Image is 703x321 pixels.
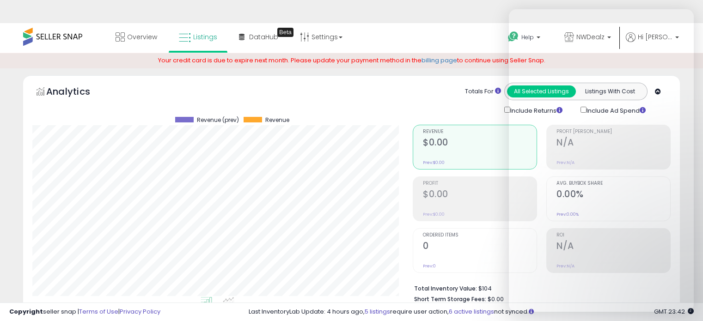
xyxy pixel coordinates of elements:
[465,87,501,96] div: Totals For
[265,117,289,123] span: Revenue
[423,241,537,253] h2: 0
[127,32,157,42] span: Overview
[249,32,278,42] span: DataHub
[193,32,217,42] span: Listings
[277,28,293,37] div: Tooltip anchor
[449,307,494,316] a: 6 active listings
[109,23,164,51] a: Overview
[197,117,239,123] span: Revenue (prev)
[423,160,445,165] small: Prev: $0.00
[423,137,537,150] h2: $0.00
[509,9,694,312] iframe: Intercom live chat
[423,263,436,269] small: Prev: 0
[365,307,390,316] a: 5 listings
[79,307,118,316] a: Terms of Use
[414,282,664,293] li: $104
[293,23,349,51] a: Settings
[232,23,285,51] a: DataHub
[488,295,504,303] span: $0.00
[9,307,43,316] strong: Copyright
[423,233,537,238] span: Ordered Items
[172,23,224,51] a: Listings
[422,56,457,65] a: billing page
[414,285,477,292] b: Total Inventory Value:
[423,181,537,186] span: Profit
[414,295,486,303] b: Short Term Storage Fees:
[46,85,108,100] h5: Analytics
[158,56,545,65] span: Your credit card is due to expire next month. Please update your payment method in the to continu...
[9,308,160,316] div: seller snap | |
[249,308,694,316] div: Last InventoryLab Update: 4 hours ago, require user action, not synced.
[507,31,519,42] i: Get Help
[507,85,576,97] button: All Selected Listings
[497,105,574,115] div: Include Returns
[423,129,537,134] span: Revenue
[501,24,550,53] a: Help
[120,307,160,316] a: Privacy Policy
[423,212,445,217] small: Prev: $0.00
[423,189,537,201] h2: $0.00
